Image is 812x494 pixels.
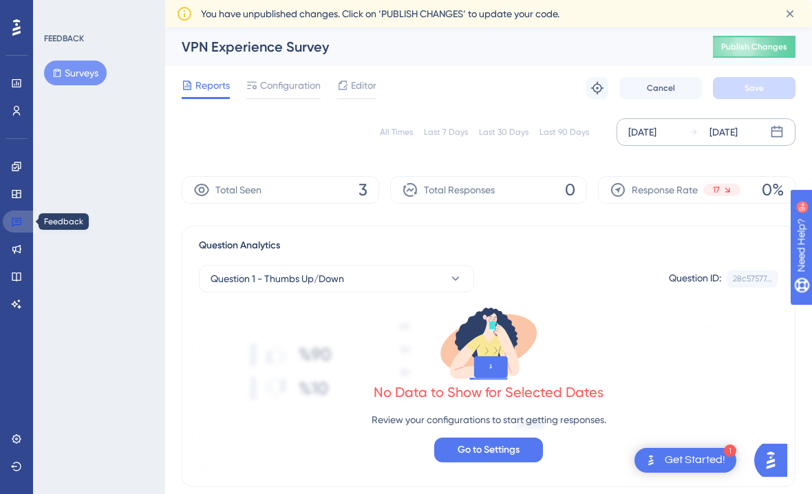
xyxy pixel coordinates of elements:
span: Editor [351,77,376,94]
div: 1 [724,444,736,457]
div: All Times [380,127,413,138]
div: 9+ [94,7,102,18]
button: Save [713,77,795,99]
div: Get Started! [665,453,725,468]
button: Question 1 - Thumbs Up/Down [199,265,474,292]
div: No Data to Show for Selected Dates [374,383,603,402]
span: Save [745,83,764,94]
div: Last 7 Days [424,127,468,138]
button: Cancel [619,77,702,99]
div: Question ID: [669,270,721,288]
div: 28c57577... [733,273,772,284]
span: 3 [359,179,367,201]
span: Configuration [260,77,321,94]
span: 0% [762,179,784,201]
button: Go to Settings [434,438,543,462]
span: Question Analytics [199,237,280,254]
span: Go to Settings [458,442,520,458]
span: 0 [565,179,575,201]
span: Publish Changes [721,41,787,52]
span: Need Help? [32,3,86,20]
div: [DATE] [628,124,656,140]
span: Response Rate [632,182,698,198]
span: Question 1 - Thumbs Up/Down [211,270,344,287]
iframe: UserGuiding AI Assistant Launcher [754,440,795,481]
div: Last 90 Days [539,127,589,138]
p: Review your configurations to start getting responses. [372,411,606,428]
div: Last 30 Days [479,127,528,138]
div: [DATE] [709,124,738,140]
div: Open Get Started! checklist, remaining modules: 1 [634,448,736,473]
span: Cancel [647,83,675,94]
div: VPN Experience Survey [182,37,679,56]
span: 17 [713,184,720,195]
img: launcher-image-alternative-text [643,452,659,469]
span: You have unpublished changes. Click on ‘PUBLISH CHANGES’ to update your code. [201,6,559,22]
button: Surveys [44,61,107,85]
span: Reports [195,77,230,94]
span: Total Seen [215,182,261,198]
div: FEEDBACK [44,33,84,44]
span: Total Responses [424,182,495,198]
button: Publish Changes [713,36,795,58]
